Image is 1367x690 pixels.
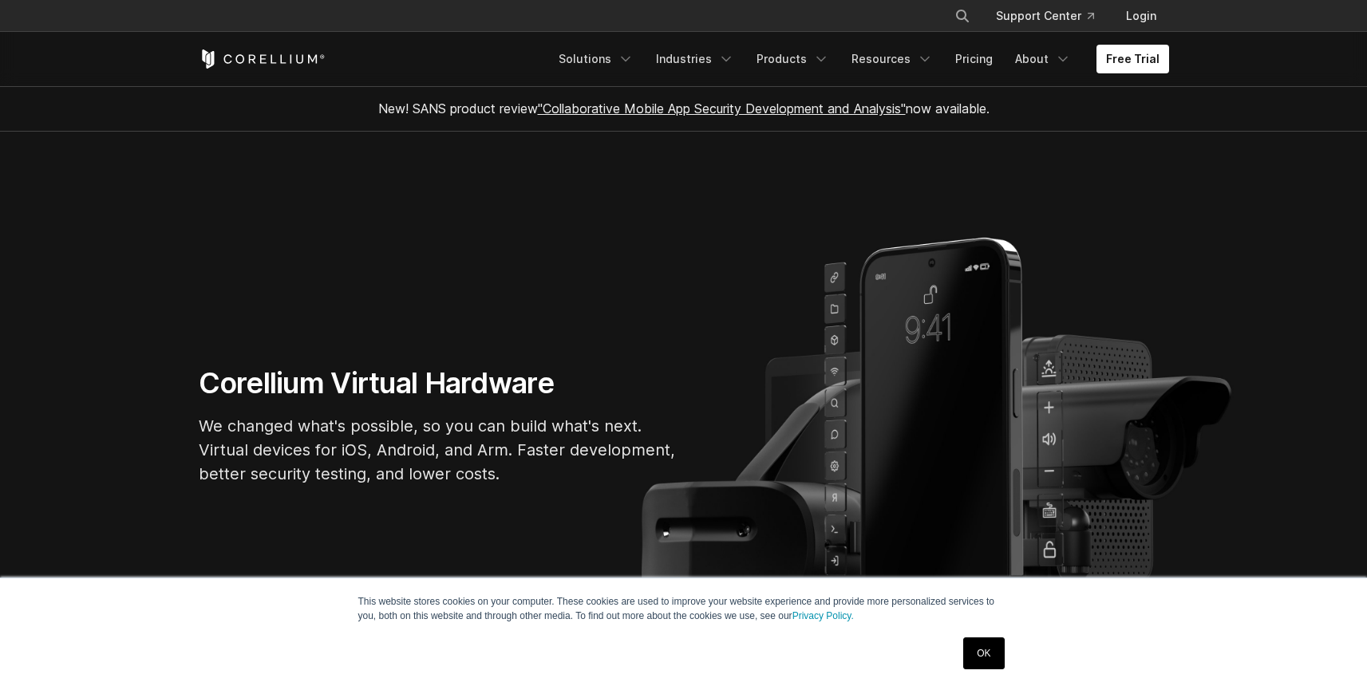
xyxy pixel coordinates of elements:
[646,45,744,73] a: Industries
[963,637,1004,669] a: OK
[199,414,678,486] p: We changed what's possible, so you can build what's next. Virtual devices for iOS, Android, and A...
[199,49,326,69] a: Corellium Home
[199,365,678,401] h1: Corellium Virtual Hardware
[747,45,839,73] a: Products
[983,2,1107,30] a: Support Center
[946,45,1002,73] a: Pricing
[538,101,906,116] a: "Collaborative Mobile App Security Development and Analysis"
[549,45,1169,73] div: Navigation Menu
[1113,2,1169,30] a: Login
[1096,45,1169,73] a: Free Trial
[549,45,643,73] a: Solutions
[948,2,977,30] button: Search
[358,594,1009,623] p: This website stores cookies on your computer. These cookies are used to improve your website expe...
[378,101,990,116] span: New! SANS product review now available.
[935,2,1169,30] div: Navigation Menu
[792,610,854,621] a: Privacy Policy.
[842,45,942,73] a: Resources
[1005,45,1081,73] a: About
